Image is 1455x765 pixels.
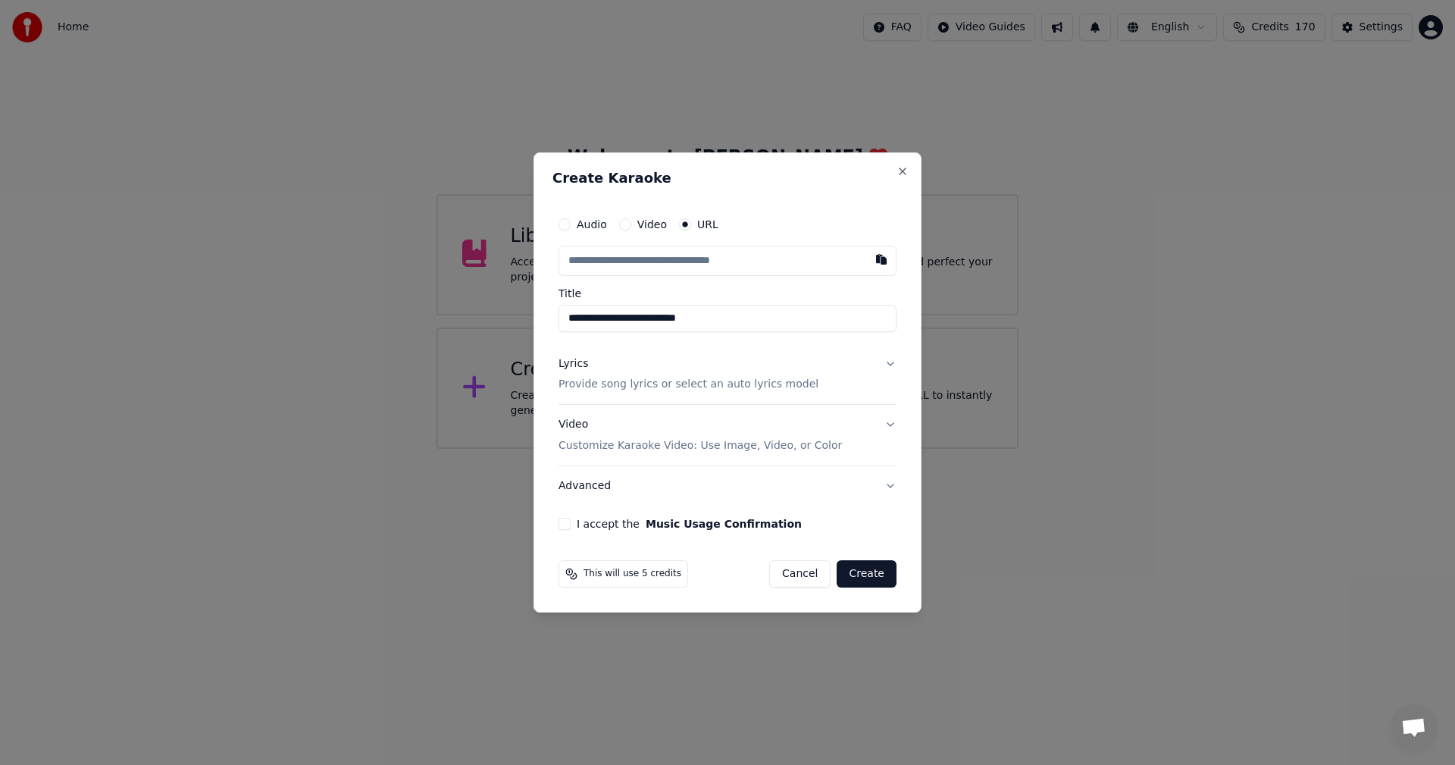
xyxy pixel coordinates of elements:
label: Title [559,288,896,299]
label: Audio [577,219,607,230]
h2: Create Karaoke [552,171,903,185]
div: Video [559,418,842,454]
button: Advanced [559,466,896,506]
span: This will use 5 credits [584,568,681,580]
p: Provide song lyrics or select an auto lyrics model [559,378,818,393]
label: I accept the [577,519,802,529]
label: URL [697,219,718,230]
button: Create [837,560,896,588]
button: I accept the [646,519,802,529]
button: VideoCustomize Karaoke Video: Use Image, Video, or Color [559,406,896,466]
div: Lyrics [559,356,588,372]
p: Customize Karaoke Video: Use Image, Video, or Color [559,438,842,453]
button: LyricsProvide song lyrics or select an auto lyrics model [559,344,896,405]
button: Cancel [769,560,831,588]
label: Video [637,219,667,230]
